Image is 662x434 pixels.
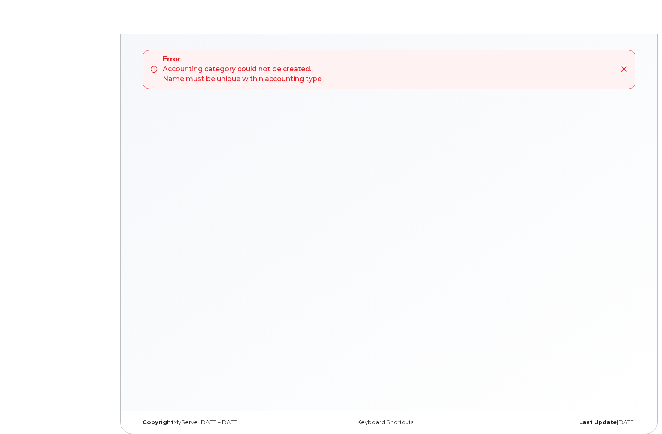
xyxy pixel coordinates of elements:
div: MyServe [DATE]–[DATE] [136,419,305,426]
a: Keyboard Shortcuts [357,419,413,425]
strong: Error [163,55,322,64]
div: Accounting category could not be created. Name must be unique within accounting type [163,55,322,84]
strong: Copyright [143,419,173,425]
div: [DATE] [473,419,642,426]
strong: Last Update [579,419,617,425]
